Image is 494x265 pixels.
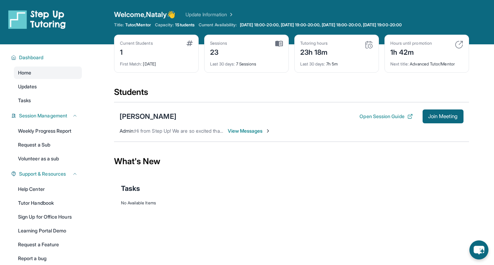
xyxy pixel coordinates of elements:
span: Current Availability: [199,22,237,28]
img: Chevron-Right [265,128,271,134]
span: Support & Resources [19,170,66,177]
a: Tutor Handbook [14,197,82,209]
a: Update Information [185,11,234,18]
span: Last 30 days : [300,61,325,67]
button: Support & Resources [16,170,78,177]
span: Tasks [18,97,31,104]
a: Tasks [14,94,82,107]
a: Weekly Progress Report [14,125,82,137]
a: Volunteer as a sub [14,152,82,165]
div: 1 [120,46,153,57]
div: Hours until promotion [390,41,432,46]
span: Dashboard [19,54,44,61]
button: Join Meeting [423,109,463,123]
div: Tutoring hours [300,41,328,46]
div: Sessions [210,41,227,46]
span: Welcome, Nataly 👋 [114,10,176,19]
a: Request a Feature [14,238,82,251]
img: card [275,41,283,47]
span: Tutor/Mentor [125,22,151,28]
img: card [365,41,373,49]
button: Open Session Guide [359,113,413,120]
span: Last 30 days : [210,61,235,67]
span: Tasks [121,184,140,193]
div: 7 Sessions [210,57,283,67]
button: Dashboard [16,54,78,61]
span: Session Management [19,112,67,119]
a: [DATE] 18:00-20:00, [DATE] 19:00-20:00, [DATE] 18:00-20:00, [DATE] 19:00-20:00 [239,22,403,28]
button: chat-button [469,240,488,259]
span: Home [18,69,31,76]
a: Sign Up for Office Hours [14,211,82,223]
div: [DATE] [120,57,193,67]
a: Help Center [14,183,82,195]
div: 23 [210,46,227,57]
span: Capacity: [155,22,174,28]
div: 1h 42m [390,46,432,57]
a: Home [14,67,82,79]
span: Admin : [120,128,135,134]
div: What's New [114,146,469,177]
span: View Messages [228,127,271,134]
img: card [455,41,463,49]
div: Current Students [120,41,153,46]
button: Session Management [16,112,78,119]
span: [DATE] 18:00-20:00, [DATE] 19:00-20:00, [DATE] 18:00-20:00, [DATE] 19:00-20:00 [240,22,402,28]
span: Join Meeting [428,114,458,118]
img: card [187,41,193,46]
span: Updates [18,83,37,90]
div: No Available Items [121,200,462,206]
a: Request a Sub [14,139,82,151]
span: Next title : [390,61,409,67]
a: Updates [14,80,82,93]
div: [PERSON_NAME] [120,112,176,121]
div: Advanced Tutor/Mentor [390,57,463,67]
div: 7h 5m [300,57,373,67]
span: 1 Students [175,22,194,28]
span: First Match : [120,61,142,67]
div: Students [114,87,469,102]
a: Learning Portal Demo [14,224,82,237]
span: Title: [114,22,124,28]
img: logo [8,10,66,29]
img: Chevron Right [227,11,234,18]
a: Report a bug [14,252,82,265]
div: 23h 18m [300,46,328,57]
